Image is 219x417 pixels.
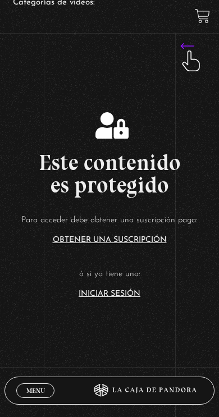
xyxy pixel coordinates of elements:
[26,387,45,394] span: Menu
[195,8,210,24] a: View your shopping cart
[22,397,49,405] span: Cerrar
[53,236,167,244] a: Obtener una suscripción
[79,290,140,298] a: Iniciar Sesión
